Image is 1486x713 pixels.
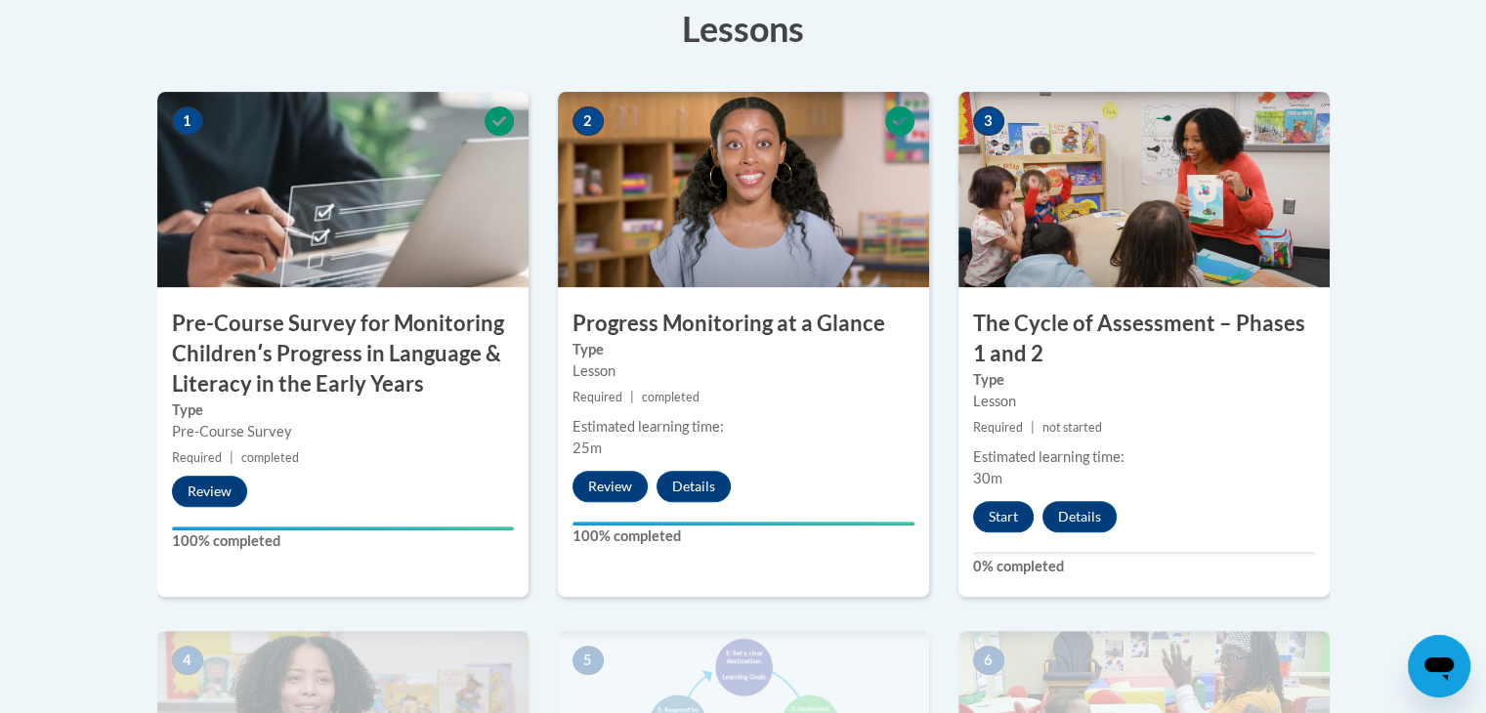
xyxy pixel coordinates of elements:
span: Required [973,420,1023,435]
span: 30m [973,470,1002,486]
span: | [1031,420,1035,435]
h3: The Cycle of Assessment – Phases 1 and 2 [958,309,1330,369]
img: Course Image [558,92,929,287]
h3: Progress Monitoring at a Glance [558,309,929,339]
button: Review [573,471,648,502]
span: 2 [573,106,604,136]
label: Type [973,369,1315,391]
span: 6 [973,646,1004,675]
label: 0% completed [973,556,1315,577]
img: Course Image [157,92,529,287]
span: | [630,390,634,404]
label: 100% completed [573,525,914,547]
h3: Lessons [157,4,1330,53]
span: Required [172,450,222,465]
div: Your progress [573,522,914,525]
img: Course Image [958,92,1330,287]
h3: Pre-Course Survey for Monitoring Childrenʹs Progress in Language & Literacy in the Early Years [157,309,529,398]
span: Required [573,390,622,404]
div: Lesson [573,360,914,382]
span: 4 [172,646,203,675]
span: 5 [573,646,604,675]
span: completed [642,390,700,404]
iframe: Button to launch messaging window [1408,635,1470,697]
div: Pre-Course Survey [172,421,514,442]
div: Estimated learning time: [573,416,914,438]
label: Type [172,399,514,421]
button: Details [1042,501,1117,532]
span: not started [1042,420,1102,435]
span: 1 [172,106,203,136]
div: Lesson [973,391,1315,412]
span: 25m [573,440,602,456]
span: | [230,450,234,465]
span: 3 [973,106,1004,136]
button: Details [657,471,731,502]
span: completed [241,450,299,465]
button: Start [973,501,1034,532]
div: Your progress [172,526,514,530]
label: Type [573,339,914,360]
label: 100% completed [172,530,514,552]
div: Estimated learning time: [973,446,1315,468]
button: Review [172,476,247,507]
